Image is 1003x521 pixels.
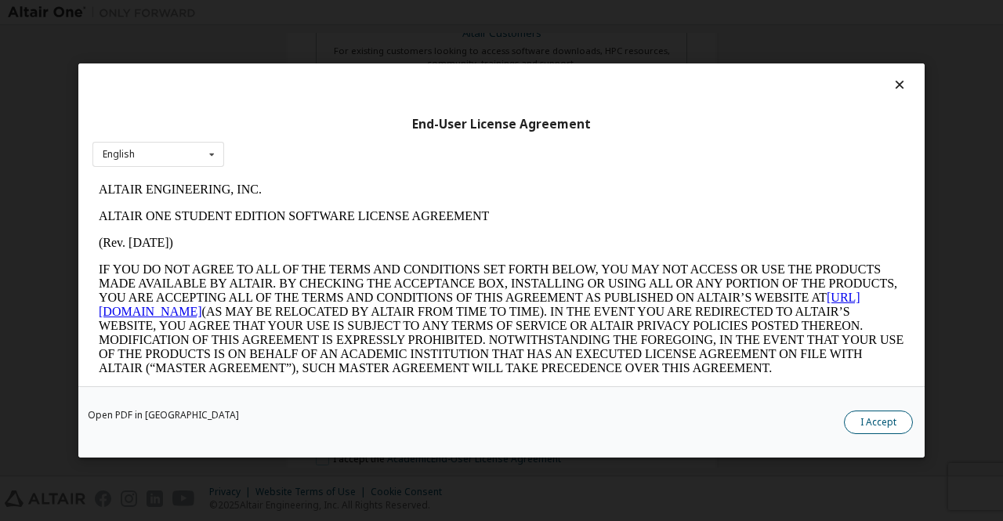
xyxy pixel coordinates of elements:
p: IF YOU DO NOT AGREE TO ALL OF THE TERMS AND CONDITIONS SET FORTH BELOW, YOU MAY NOT ACCESS OR USE... [6,86,812,199]
p: (Rev. [DATE]) [6,60,812,74]
div: End-User License Agreement [92,117,911,132]
div: English [103,150,135,159]
button: I Accept [844,411,913,434]
p: This Altair One Student Edition Software License Agreement (“Agreement”) is between Altair Engine... [6,212,812,268]
a: [URL][DOMAIN_NAME] [6,114,768,142]
p: ALTAIR ONE STUDENT EDITION SOFTWARE LICENSE AGREEMENT [6,33,812,47]
a: Open PDF in [GEOGRAPHIC_DATA] [88,411,239,420]
p: ALTAIR ENGINEERING, INC. [6,6,812,20]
